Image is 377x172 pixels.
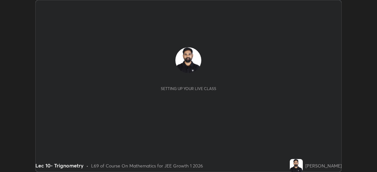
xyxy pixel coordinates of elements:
[86,162,88,169] div: •
[91,162,203,169] div: L69 of Course On Mathematics for JEE Growth 1 2026
[35,162,84,169] div: Lec 10- Trignometry
[290,159,303,172] img: 04b9fe4193d640e3920203b3c5aed7f4.jpg
[175,47,201,73] img: 04b9fe4193d640e3920203b3c5aed7f4.jpg
[305,162,342,169] div: [PERSON_NAME]
[161,86,216,91] div: Setting up your live class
